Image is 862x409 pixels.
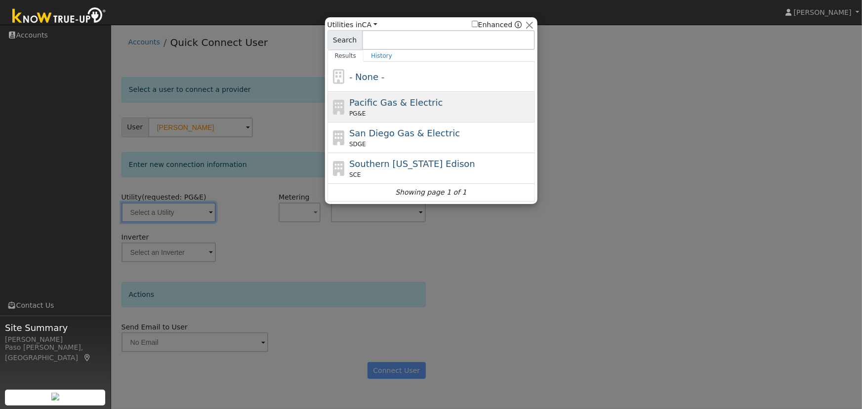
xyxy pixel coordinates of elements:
[349,72,384,82] span: - None -
[364,50,400,62] a: History
[794,8,852,16] span: [PERSON_NAME]
[472,21,478,27] input: Enhanced
[362,21,377,29] a: CA
[349,159,475,169] span: Southern [US_STATE] Edison
[349,109,366,118] span: PG&E
[472,20,513,30] label: Enhanced
[328,50,364,62] a: Results
[349,128,460,138] span: San Diego Gas & Electric
[5,342,106,363] div: Paso [PERSON_NAME], [GEOGRAPHIC_DATA]
[395,187,466,198] i: Showing page 1 of 1
[51,393,59,401] img: retrieve
[472,20,522,30] span: Show enhanced providers
[328,20,377,30] span: Utilities in
[349,140,366,149] span: SDGE
[349,170,361,179] span: SCE
[7,5,111,28] img: Know True-Up
[83,354,92,362] a: Map
[515,21,522,29] a: Enhanced Providers
[5,321,106,334] span: Site Summary
[328,30,363,50] span: Search
[5,334,106,345] div: [PERSON_NAME]
[349,97,443,108] span: Pacific Gas & Electric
